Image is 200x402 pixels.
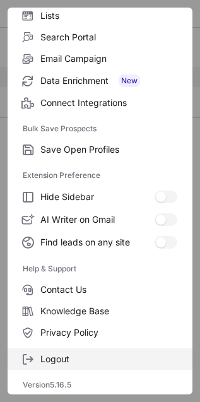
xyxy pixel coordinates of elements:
[40,284,177,295] span: Contact Us
[8,69,192,92] label: Data Enrichment New
[8,139,192,160] label: Save Open Profiles
[8,322,192,343] label: Privacy Policy
[23,259,177,279] label: Help & Support
[8,279,192,300] label: Contact Us
[8,5,192,27] label: Lists
[40,327,177,338] span: Privacy Policy
[40,305,177,317] span: Knowledge Base
[23,119,177,139] label: Bulk Save Prospects
[40,214,155,225] span: AI Writer on Gmail
[40,74,177,87] span: Data Enrichment
[8,300,192,322] label: Knowledge Base
[8,186,192,208] label: Hide Sidebar
[40,10,177,21] span: Lists
[40,32,177,43] span: Search Portal
[40,53,177,64] span: Email Campaign
[8,48,192,69] label: Email Campaign
[23,165,177,186] label: Extension Preference
[40,144,177,155] span: Save Open Profiles
[8,208,192,231] label: AI Writer on Gmail
[8,231,192,254] label: Find leads on any site
[8,375,192,395] div: Version 5.16.5
[8,92,192,114] label: Connect Integrations
[119,74,140,87] span: New
[8,27,192,48] label: Search Portal
[40,237,155,248] span: Find leads on any site
[40,191,155,203] span: Hide Sidebar
[40,97,177,109] span: Connect Integrations
[8,348,192,370] label: Logout
[40,353,177,365] span: Logout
